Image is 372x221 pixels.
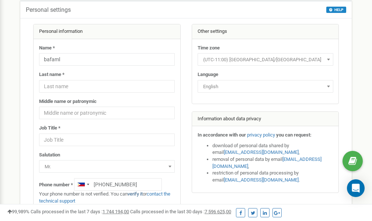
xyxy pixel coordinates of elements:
[224,149,299,155] a: [EMAIL_ADDRESS][DOMAIN_NAME]
[39,160,175,173] span: Mr.
[200,55,331,65] span: (UTC-11:00) Pacific/Midway
[39,152,60,159] label: Salutation
[39,98,97,105] label: Middle name or patronymic
[192,24,339,39] div: Other settings
[224,177,299,183] a: [EMAIL_ADDRESS][DOMAIN_NAME]
[7,209,29,214] span: 99,989%
[130,209,231,214] span: Calls processed in the last 30 days :
[74,179,91,190] div: Telephone country code
[34,24,180,39] div: Personal information
[212,142,333,156] li: download of personal data shared by email ,
[39,71,65,78] label: Last name *
[102,209,129,214] u: 1 744 194,00
[198,80,333,93] span: English
[39,191,175,204] p: Your phone number is not verified. You can or
[39,45,55,52] label: Name *
[276,132,312,138] strong: you can request:
[39,107,175,119] input: Middle name or patronymic
[42,162,172,172] span: Mr.
[198,132,246,138] strong: In accordance with our
[212,170,333,183] li: restriction of personal data processing by email .
[192,112,339,127] div: Information about data privacy
[347,179,365,197] div: Open Intercom Messenger
[39,191,170,204] a: contact the technical support
[128,191,143,197] a: verify it
[26,7,71,13] h5: Personal settings
[198,53,333,66] span: (UTC-11:00) Pacific/Midway
[39,134,175,146] input: Job Title
[39,53,175,66] input: Name
[31,209,129,214] span: Calls processed in the last 7 days :
[198,45,220,52] label: Time zone
[326,7,346,13] button: HELP
[247,132,275,138] a: privacy policy
[39,182,73,189] label: Phone number *
[205,209,231,214] u: 7 596 625,00
[200,82,331,92] span: English
[39,80,175,93] input: Last name
[198,71,218,78] label: Language
[212,156,333,170] li: removal of personal data by email ,
[39,125,60,132] label: Job Title *
[212,156,321,169] a: [EMAIL_ADDRESS][DOMAIN_NAME]
[74,178,162,191] input: +1-800-555-55-55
